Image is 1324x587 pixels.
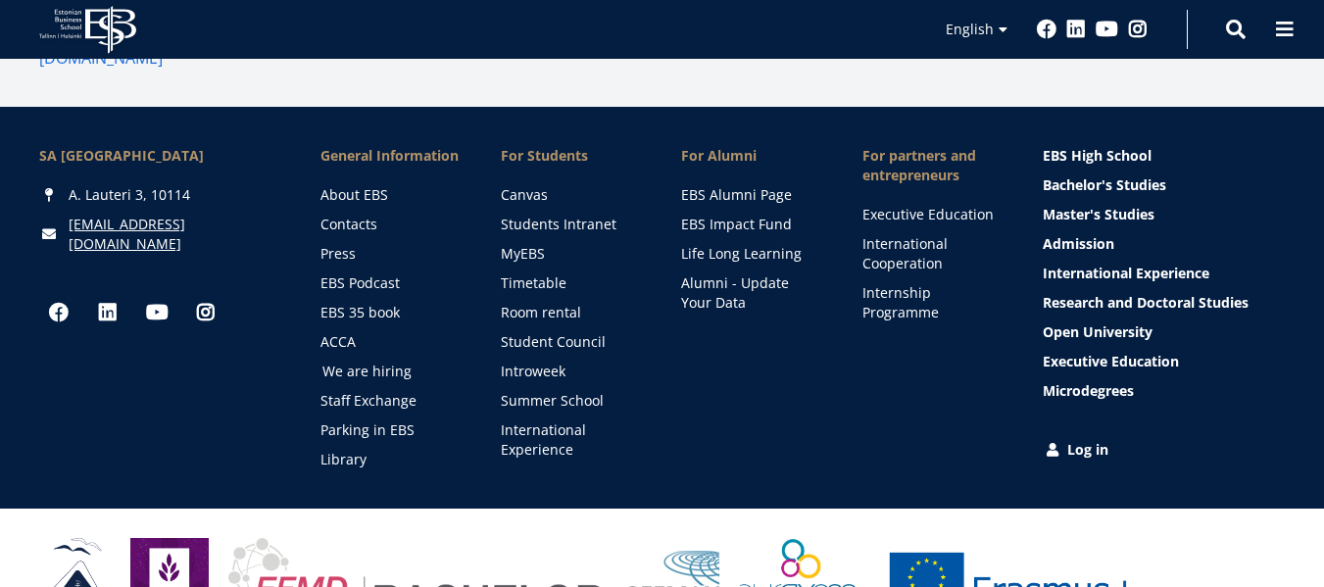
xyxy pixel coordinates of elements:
a: International Experience [501,420,642,460]
a: EBS High School [1043,146,1285,166]
a: Executive Education [1043,352,1285,371]
a: Linkedin [88,293,127,332]
a: For Students [501,146,642,166]
a: Youtube [137,293,176,332]
a: Timetable [501,273,642,293]
a: EBS Impact Fund [681,215,822,234]
a: MyEBS [501,244,642,264]
a: Life Long Learning [681,244,822,264]
a: Room rental [501,303,642,322]
a: Student Council [501,332,642,352]
a: Summer School [501,391,642,411]
a: Microdegrees [1043,381,1285,401]
a: About EBS [320,185,462,205]
a: International Cooperation [862,234,1004,273]
span: For partners and entrepreneurs [862,146,1004,185]
a: Library [320,450,462,469]
span: General Information [320,146,462,166]
a: Alumni - Update Your Data [681,273,822,313]
a: We are hiring [322,362,464,381]
a: Executive Education [862,205,1004,224]
a: Press [320,244,462,264]
span: For Alumni [681,146,822,166]
a: Introweek [501,362,642,381]
a: EBS Podcast [320,273,462,293]
a: ACCA [320,332,462,352]
a: Research and Doctoral Studies [1043,293,1285,313]
a: EBS 35 book [320,303,462,322]
a: [EMAIL_ADDRESS][DOMAIN_NAME] [69,215,281,254]
a: EBS Alumni Page [681,185,822,205]
a: Instagram [1128,20,1148,39]
a: Youtube [1096,20,1118,39]
a: Admission [1043,234,1285,254]
a: Facebook [1037,20,1056,39]
a: [DOMAIN_NAME] [39,48,163,68]
a: Facebook [39,293,78,332]
a: Students Intranet [501,215,642,234]
a: Parking in EBS [320,420,462,440]
a: Log in [1043,440,1285,460]
a: Internship Programme [862,283,1004,322]
a: Open University [1043,322,1285,342]
a: Canvas [501,185,642,205]
a: Linkedin [1066,20,1086,39]
a: Staff Exchange [320,391,462,411]
a: Instagram [186,293,225,332]
div: SA [GEOGRAPHIC_DATA] [39,146,281,166]
a: Bachelor's Studies [1043,175,1285,195]
a: Contacts [320,215,462,234]
div: A. Lauteri 3, 10114 [39,185,281,205]
a: International Experience [1043,264,1285,283]
a: Master's Studies [1043,205,1285,224]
